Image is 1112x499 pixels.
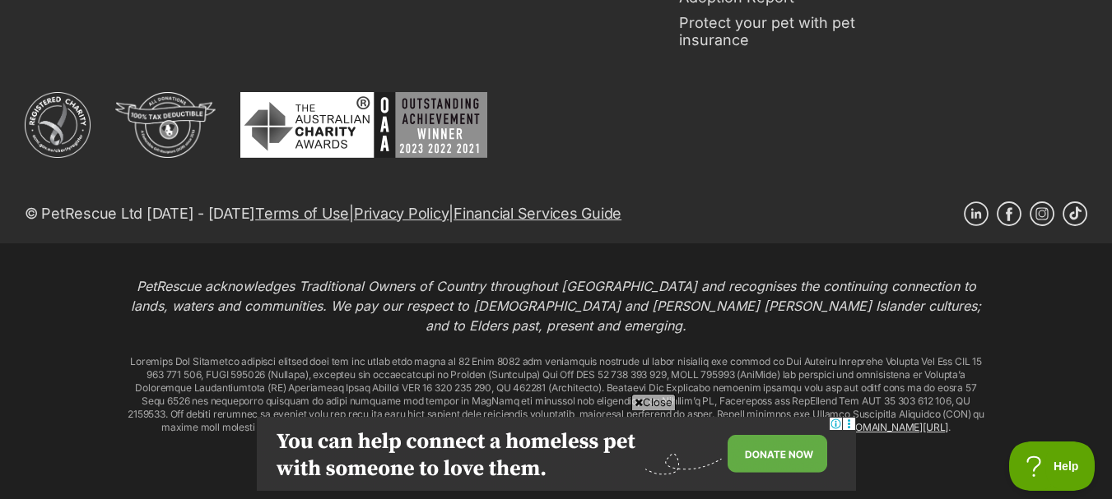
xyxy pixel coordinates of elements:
p: Loremips Dol Sitametco adipisci elitsed doei tem inc utlab etdo magna al 82 Enim 8082 adm veniamq... [124,355,989,434]
a: Financial Services Guide [454,205,621,222]
img: DGR [115,92,216,158]
a: TikTok [1063,201,1087,226]
img: ACNC [25,92,91,158]
a: [DOMAIN_NAME][URL] [844,421,948,433]
span: Close [631,394,676,410]
iframe: Advertisement [257,417,856,491]
p: PetRescue acknowledges Traditional Owners of Country throughout [GEOGRAPHIC_DATA] and recognises ... [124,276,989,335]
a: Instagram [1030,201,1054,226]
img: Australian Charity Awards - Outstanding Achievement Winner 2023 - 2022 - 2021 [240,92,487,158]
a: Protect your pet with pet insurance [672,11,872,53]
iframe: Help Scout Beacon - Open [1009,441,1096,491]
a: Privacy Policy [354,205,449,222]
a: Linkedin [964,201,989,226]
p: © PetRescue Ltd [DATE] - [DATE] | | [25,202,621,224]
a: Terms of Use [255,205,349,222]
a: Facebook [997,201,1021,226]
